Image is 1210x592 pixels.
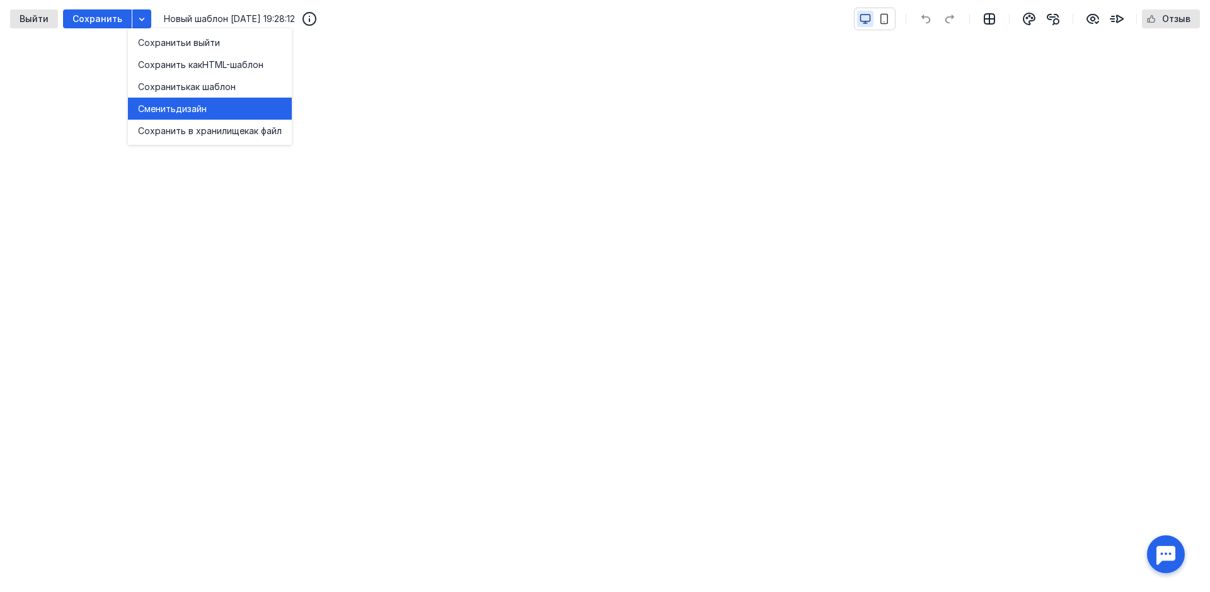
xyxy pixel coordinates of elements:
span: как шаблон [186,81,236,93]
button: Выйти [10,9,58,28]
span: и выйти [186,37,220,49]
span: Сменить [138,103,176,115]
span: Сохранить как [138,59,202,71]
span: Сохранить [138,81,186,93]
span: Сохранить [138,37,186,49]
span: Выйти [20,14,49,25]
span: дизайн [176,103,207,115]
button: Сохранить [63,9,132,28]
span: HTML-шаблон [202,59,263,71]
span: Сохранить в хранилище [138,125,245,137]
span: Сохранить [72,14,122,25]
span: как файл [245,125,282,137]
span: Отзыв [1162,14,1190,25]
span: Новый шаблон [DATE] 19:28:12 [164,13,295,25]
button: Отзыв [1142,9,1200,28]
